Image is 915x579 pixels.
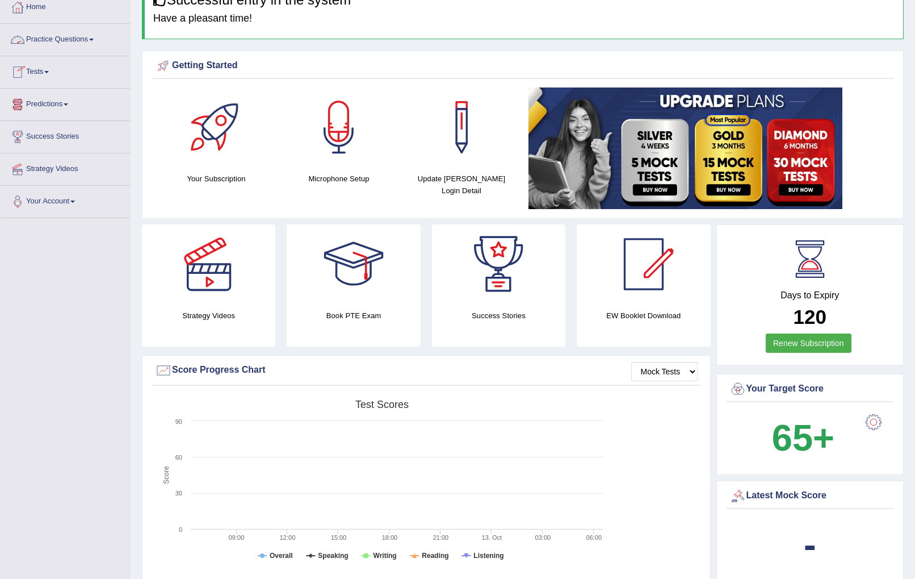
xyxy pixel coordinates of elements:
[1,89,130,117] a: Predictions
[406,173,517,197] h4: Update [PERSON_NAME] Login Detail
[161,173,272,185] h4: Your Subscription
[162,466,170,484] tspan: Score
[287,310,420,322] h4: Book PTE Exam
[432,310,565,322] h4: Success Stories
[179,526,182,533] text: 0
[1,153,130,182] a: Strategy Videos
[283,173,394,185] h4: Microphone Setup
[729,488,891,505] div: Latest Mock Score
[355,399,409,410] tspan: Test scores
[153,13,895,24] h4: Have a pleasant time!
[577,310,710,322] h4: EW Booklet Download
[331,534,347,541] text: 15:00
[1,121,130,149] a: Success Stories
[382,534,398,541] text: 18:00
[175,490,182,497] text: 30
[772,417,834,459] b: 65+
[794,306,826,328] b: 120
[1,24,130,52] a: Practice Questions
[1,56,130,85] a: Tests
[433,534,449,541] text: 21:00
[729,290,891,301] h4: Days to Expiry
[528,88,842,209] img: small5.jpg
[473,552,503,560] tspan: Listening
[422,552,448,560] tspan: Reading
[142,310,275,322] h4: Strategy Videos
[804,524,816,565] b: -
[280,534,296,541] text: 12:00
[729,381,891,398] div: Your Target Score
[535,534,551,541] text: 03:00
[270,552,293,560] tspan: Overall
[373,552,397,560] tspan: Writing
[175,418,182,425] text: 90
[155,57,891,74] div: Getting Started
[155,362,698,379] div: Score Progress Chart
[318,552,348,560] tspan: Speaking
[1,186,130,214] a: Your Account
[482,534,502,541] tspan: 13. Oct
[766,334,851,353] a: Renew Subscription
[229,534,245,541] text: 09:00
[175,454,182,461] text: 60
[586,534,602,541] text: 06:00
